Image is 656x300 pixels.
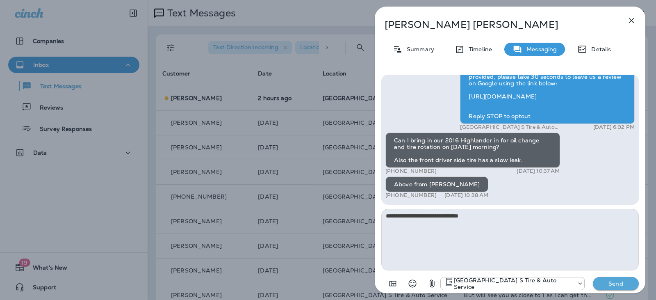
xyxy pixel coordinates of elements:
button: Send [593,277,639,290]
div: Above from [PERSON_NAME] [385,176,488,192]
p: Timeline [465,46,492,53]
button: Add in a premade template [385,275,401,292]
div: Can I bring in our 2016 Highlander in for oil change and tire rotation on [DATE] morning? Also th... [385,133,560,168]
p: Send [599,280,633,287]
div: Thank you for stopping by BAY AREA Point S Tire & Auto Service! If you're happy with the service ... [460,56,635,124]
p: Messaging [522,46,557,53]
p: [DATE] 6:02 PM [593,124,635,131]
button: Select an emoji [404,275,421,292]
p: [GEOGRAPHIC_DATA] S Tire & Auto Service [460,124,565,131]
p: [GEOGRAPHIC_DATA] S Tire & Auto Service [454,277,573,290]
p: [PHONE_NUMBER] [385,168,437,174]
p: [PERSON_NAME] [PERSON_NAME] [385,19,608,30]
p: [PHONE_NUMBER] [385,192,437,199]
div: +1 (410) 437-4404 [441,277,584,290]
p: [DATE] 10:38 AM [444,192,488,199]
p: Summary [403,46,434,53]
p: [DATE] 10:37 AM [517,168,560,174]
p: Details [587,46,611,53]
